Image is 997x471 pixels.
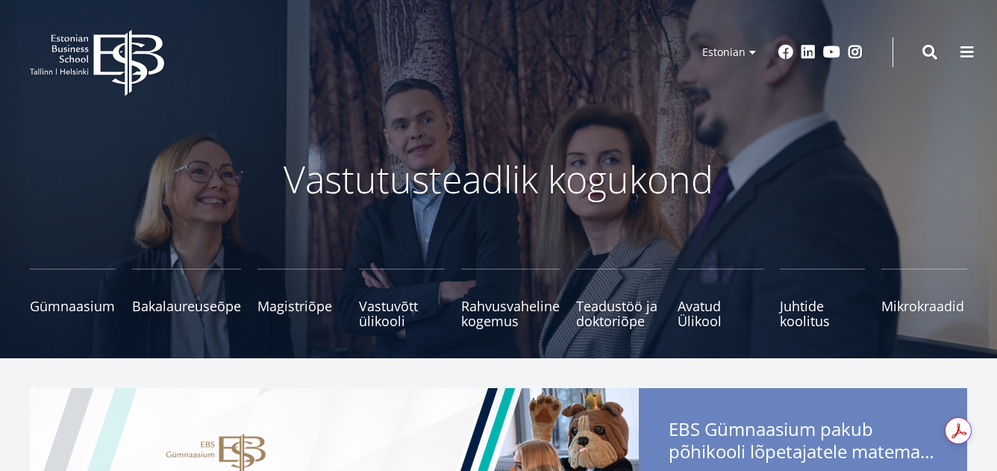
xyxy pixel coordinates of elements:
span: Mikrokraadid [881,299,967,314]
a: Linkedin [801,45,816,60]
span: Avatud Ülikool [678,299,763,328]
span: Bakalaureuseõpe [132,299,241,314]
p: Vastutusteadlik kogukond [103,157,894,202]
span: EBS Gümnaasium pakub [669,418,937,467]
span: Rahvusvaheline kogemus [461,299,560,328]
a: Juhtide koolitus [780,269,866,328]
span: Juhtide koolitus [780,299,866,328]
a: Youtube [823,45,840,60]
a: Teadustöö ja doktoriõpe [576,269,662,328]
a: Avatud Ülikool [678,269,763,328]
span: Gümnaasium [30,299,116,314]
a: Instagram [848,45,863,60]
a: Bakalaureuseõpe [132,269,241,328]
span: Magistriõpe [257,299,343,314]
a: Facebook [778,45,793,60]
span: Teadustöö ja doktoriõpe [576,299,662,328]
a: Gümnaasium [30,269,116,328]
span: põhikooli lõpetajatele matemaatika- ja eesti keele kursuseid [669,440,937,463]
span: Vastuvõtt ülikooli [359,299,445,328]
a: Rahvusvaheline kogemus [461,269,560,328]
a: Mikrokraadid [881,269,967,328]
a: Magistriõpe [257,269,343,328]
a: Vastuvõtt ülikooli [359,269,445,328]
